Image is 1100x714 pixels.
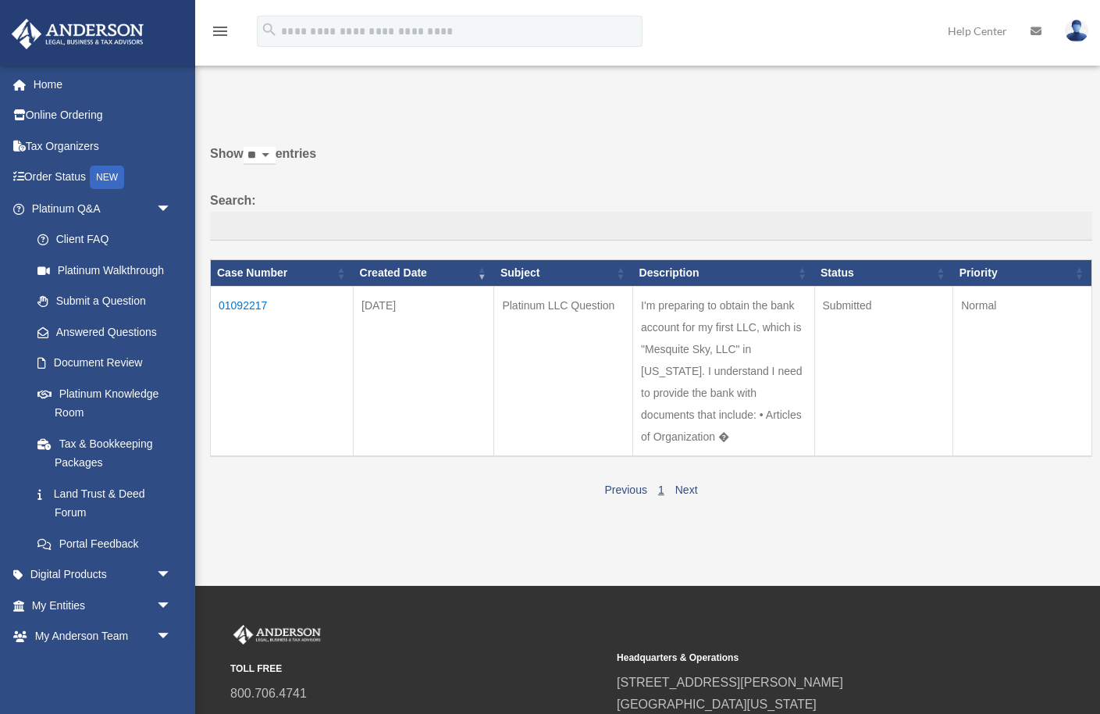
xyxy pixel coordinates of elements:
[210,190,1092,241] label: Search:
[22,348,187,379] a: Document Review
[22,255,187,286] a: Platinum Walkthrough
[633,287,814,457] td: I'm preparing to obtain the bank account for my first LLC, which is "Mesquite Sky, LLC" in [US_ST...
[633,260,814,287] th: Description: activate to sort column ascending
[11,193,187,224] a: Platinum Q&Aarrow_drop_down
[22,378,187,428] a: Platinum Knowledge Room
[11,559,195,591] a: Digital Productsarrow_drop_down
[658,484,664,496] a: 1
[156,652,187,684] span: arrow_drop_down
[244,147,276,165] select: Showentries
[7,19,148,49] img: Anderson Advisors Platinum Portal
[11,621,195,652] a: My Anderson Teamarrow_drop_down
[953,287,1092,457] td: Normal
[11,652,195,683] a: My Documentsarrow_drop_down
[604,484,646,496] a: Previous
[211,260,354,287] th: Case Number: activate to sort column ascending
[230,625,324,645] img: Anderson Advisors Platinum Portal
[22,528,187,559] a: Portal Feedback
[11,162,195,194] a: Order StatusNEW
[156,590,187,622] span: arrow_drop_down
[11,590,195,621] a: My Entitiesarrow_drop_down
[617,698,817,711] a: [GEOGRAPHIC_DATA][US_STATE]
[210,212,1092,241] input: Search:
[90,166,124,189] div: NEW
[22,316,180,348] a: Answered Questions
[22,224,187,255] a: Client FAQ
[494,260,633,287] th: Subject: activate to sort column ascending
[22,286,187,317] a: Submit a Question
[494,287,633,457] td: Platinum LLC Question
[354,287,494,457] td: [DATE]
[617,676,843,689] a: [STREET_ADDRESS][PERSON_NAME]
[261,21,278,38] i: search
[953,260,1092,287] th: Priority: activate to sort column ascending
[617,650,992,666] small: Headquarters & Operations
[22,428,187,478] a: Tax & Bookkeeping Packages
[211,22,230,41] i: menu
[156,621,187,653] span: arrow_drop_down
[814,260,953,287] th: Status: activate to sort column ascending
[11,100,195,131] a: Online Ordering
[230,661,606,677] small: TOLL FREE
[814,287,953,457] td: Submitted
[210,143,1092,180] label: Show entries
[675,484,698,496] a: Next
[156,559,187,591] span: arrow_drop_down
[211,27,230,41] a: menu
[11,69,195,100] a: Home
[1065,20,1088,42] img: User Pic
[11,130,195,162] a: Tax Organizers
[22,478,187,528] a: Land Trust & Deed Forum
[211,287,354,457] td: 01092217
[230,687,307,700] a: 800.706.4741
[156,193,187,225] span: arrow_drop_down
[354,260,494,287] th: Created Date: activate to sort column ascending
